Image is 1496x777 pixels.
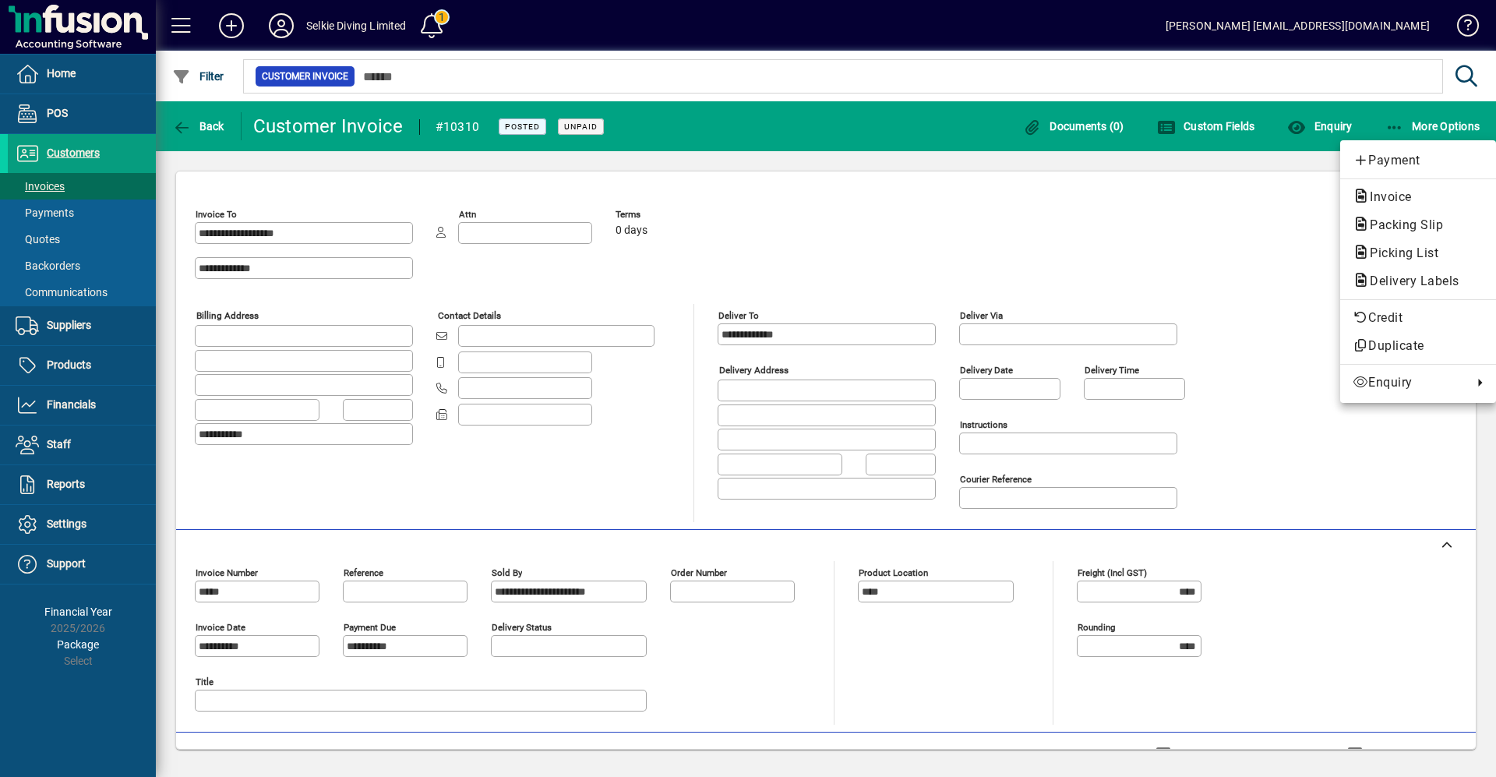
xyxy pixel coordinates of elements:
span: Credit [1353,309,1484,327]
span: Enquiry [1353,373,1465,392]
span: Duplicate [1353,337,1484,355]
span: Invoice [1353,189,1420,204]
span: Packing Slip [1353,217,1451,232]
span: Payment [1353,151,1484,170]
span: Picking List [1353,245,1446,260]
button: Add customer payment [1340,147,1496,175]
span: Delivery Labels [1353,274,1467,288]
